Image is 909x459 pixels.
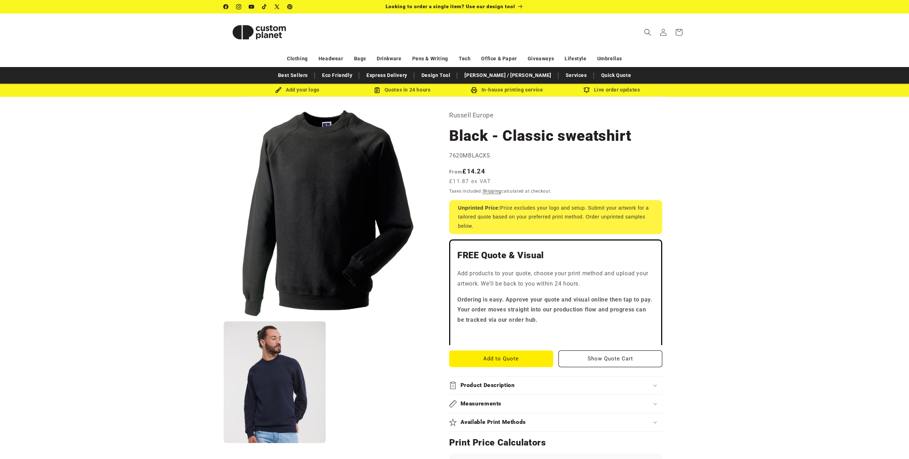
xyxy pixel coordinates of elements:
h1: Black - Classic sweatshirt [449,126,662,145]
span: Looking to order a single item? Use our design tool [386,4,515,9]
img: Order updates [583,87,590,93]
div: Price excludes your logo and setup. Submit your artwork for a tailored quote based on your prefer... [449,200,662,234]
img: Brush Icon [275,87,282,93]
a: Best Sellers [274,69,311,82]
span: 7620MBLACXS [449,152,490,159]
strong: Ordering is easy. Approve your quote and visual online then tap to pay. Your order moves straight... [457,296,653,323]
a: Clothing [287,52,308,65]
img: Order Updates Icon [374,87,380,93]
div: Quotes in 24 hours [350,85,454,94]
media-gallery: Gallery Viewer [224,110,431,443]
a: Drinkware [377,52,401,65]
a: Quick Quote [598,69,635,82]
p: Russell Europe [449,110,662,121]
div: Add your logo [245,85,350,94]
a: Design Tool [418,69,454,82]
img: In-house printing [471,87,477,93]
h2: FREE Quote & Visual [457,250,654,261]
strong: Unprinted Price: [458,205,500,211]
a: Headwear [319,52,343,65]
a: Eco Friendly [319,69,356,82]
a: Services [562,69,590,82]
strong: £14.24 [449,167,485,175]
span: From [449,169,462,175]
summary: Measurements [449,395,662,413]
a: Pens & Writing [412,52,448,65]
summary: Available Print Methods [449,413,662,431]
summary: Product Description [449,376,662,394]
button: Add to Quote [449,350,553,367]
iframe: Customer reviews powered by Trustpilot [457,331,654,338]
a: Umbrellas [597,52,622,65]
h2: Print Price Calculators [449,437,662,448]
a: Tech [459,52,470,65]
span: £11.87 ex VAT [449,177,491,186]
div: Live order updates [559,85,664,94]
a: [PERSON_NAME] / [PERSON_NAME] [461,69,555,82]
h2: Available Print Methods [461,419,526,426]
a: Express Delivery [363,69,411,82]
h2: Product Description [461,382,515,389]
div: In-house printing service [454,85,559,94]
summary: Search [640,24,655,40]
a: Custom Planet [221,13,298,51]
a: Lifestyle [565,52,586,65]
a: Office & Paper [481,52,517,65]
a: Giveaways [528,52,554,65]
p: Add products to your quote, choose your print method and upload your artwork. We'll be back to yo... [457,269,654,289]
h2: Measurements [461,400,502,408]
a: Shipping [483,189,502,194]
button: Show Quote Cart [559,350,663,367]
div: Taxes included. calculated at checkout. [449,188,662,195]
img: Custom Planet [224,16,295,48]
a: Bags [354,52,366,65]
